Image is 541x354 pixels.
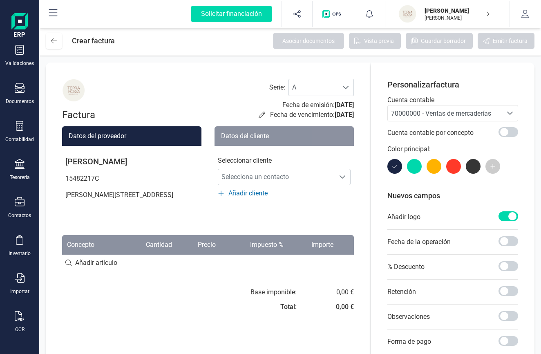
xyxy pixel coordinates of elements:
[335,111,354,119] span: [DATE]
[270,110,354,120] p: Fecha de vencimiento:
[72,33,115,49] div: Crear factura
[425,7,490,15] p: [PERSON_NAME]
[336,302,354,312] div: 0,00 €
[221,235,288,255] th: Impuesto %
[387,287,416,297] p: Retención
[387,262,425,272] p: % Descuento
[282,100,354,110] p: Fecha de emisión:
[322,10,344,18] img: Logo de OPS
[10,174,30,181] div: Tesorería
[62,187,201,203] p: [PERSON_NAME][STREET_ADDRESS]
[336,287,354,297] div: 0,00 €
[335,174,350,180] div: Selecciona un contacto
[387,237,451,247] p: Fecha de la operación
[11,13,28,39] img: Logo Finanedi
[181,1,282,27] button: Solicitar financiación
[425,15,490,21] p: [PERSON_NAME]
[335,101,354,109] span: [DATE]
[62,152,201,170] p: [PERSON_NAME]
[387,95,518,105] p: Cuenta contable
[215,126,354,146] div: Datos del cliente
[218,156,351,166] p: Seleccionar cliente
[62,108,127,121] div: Factura
[62,79,85,102] img: Logo de la factura
[288,235,338,255] th: Importe
[269,83,285,92] label: Serie :
[391,110,491,117] span: 70000000 - Ventas de mercaderías
[62,126,201,146] div: Datos del proveedor
[387,128,474,138] p: Cuenta contable por concepto
[121,235,177,255] th: Cantidad
[9,250,31,257] div: Inventario
[280,302,297,312] div: Total:
[5,60,34,67] div: Validaciones
[289,79,338,96] span: A
[398,5,416,23] img: GE
[387,312,430,322] p: Observaciones
[191,6,272,22] div: Solicitar financiación
[387,337,431,347] p: Forma de pago
[387,212,420,222] p: Añadir logo
[218,169,335,185] span: Selecciona un contacto
[317,1,349,27] button: Logo de OPS
[250,287,297,297] div: Base imponible:
[478,33,534,49] button: Emitir factura
[406,33,473,49] button: Guardar borrador
[502,105,518,121] div: Seleccione una cuenta
[6,98,34,105] div: Documentos
[387,144,518,154] p: Color principal:
[228,188,268,198] span: Añadir cliente
[10,288,29,295] div: Importar
[387,79,518,90] p: Personalizar factura
[62,170,201,187] p: 15482217C
[8,212,31,219] div: Contactos
[5,136,34,143] div: Contabilidad
[15,326,25,333] div: OCR
[273,33,344,49] button: Asociar documentos
[395,1,500,27] button: GE[PERSON_NAME][PERSON_NAME]
[177,235,221,255] th: Precio
[387,190,518,202] p: Nuevos campos
[349,33,401,49] button: Vista previa
[62,235,121,255] th: Concepto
